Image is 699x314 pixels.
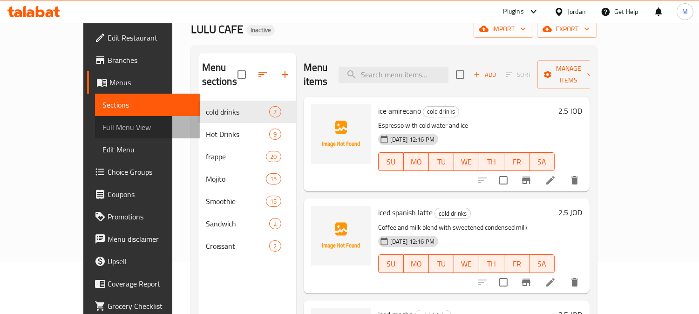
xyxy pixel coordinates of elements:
[454,254,479,273] button: WE
[266,152,280,161] span: 20
[479,254,504,273] button: TH
[95,94,200,116] a: Sections
[529,254,555,273] button: SA
[404,152,429,171] button: MO
[102,144,193,155] span: Edit Menu
[206,106,270,117] span: cold drinks
[198,190,296,212] div: Smoothie15
[545,277,556,288] a: Edit menu item
[423,106,459,117] div: cold drinks
[429,152,454,171] button: TU
[378,254,404,273] button: SU
[198,145,296,168] div: frappe20
[494,171,513,190] span: Select to update
[504,254,529,273] button: FR
[266,173,281,184] div: items
[568,7,586,17] div: Jordan
[87,205,200,228] a: Promotions
[429,254,454,273] button: TU
[435,208,470,219] span: cold drinks
[433,155,450,169] span: TU
[102,122,193,133] span: Full Menu View
[378,104,421,118] span: ice amirecano
[382,257,400,271] span: SU
[434,208,471,219] div: cold drinks
[198,168,296,190] div: Mojito15
[108,211,193,222] span: Promotions
[206,196,266,207] span: Smoothie
[545,63,592,86] span: Manage items
[87,49,200,71] a: Branches
[87,228,200,250] a: Menu disclaimer
[270,108,280,116] span: 7
[108,233,193,245] span: Menu disclaimer
[191,19,243,40] span: LULU CAFE
[483,257,501,271] span: TH
[407,257,425,271] span: MO
[198,212,296,235] div: Sandwich2
[404,254,429,273] button: MO
[95,116,200,138] a: Full Menu View
[198,123,296,145] div: Hot Drinks9
[206,129,270,140] div: Hot Drinks
[483,155,501,169] span: TH
[423,106,459,117] span: cold drinks
[407,155,425,169] span: MO
[247,25,275,36] div: Inactive
[558,206,582,219] h6: 2.5 JOD
[515,271,537,294] button: Branch-specific-item
[387,135,438,144] span: [DATE] 12:16 PM
[198,235,296,257] div: Croissant2
[378,205,433,219] span: iced spanish latte
[563,169,586,191] button: delete
[232,65,251,84] span: Select all sections
[108,300,193,312] span: Grocery Checklist
[387,237,438,246] span: [DATE] 12:16 PM
[270,242,280,251] span: 2
[206,173,266,184] span: Mojito
[508,155,526,169] span: FR
[251,63,274,86] span: Sort sections
[198,101,296,123] div: cold drinks7
[503,6,523,17] div: Plugins
[472,69,497,80] span: Add
[266,151,281,162] div: items
[544,23,590,35] span: export
[378,120,555,131] p: Espresso with cold water and ice
[274,63,296,86] button: Add section
[87,27,200,49] a: Edit Restaurant
[87,250,200,273] a: Upsell
[206,218,270,229] span: Sandwich
[87,273,200,295] a: Coverage Report
[109,77,193,88] span: Menus
[108,278,193,289] span: Coverage Report
[206,240,270,252] div: Croissant
[454,152,479,171] button: WE
[529,152,555,171] button: SA
[108,189,193,200] span: Coupons
[515,169,537,191] button: Branch-specific-item
[494,273,513,292] span: Select to update
[500,68,537,82] span: Select section first
[458,155,475,169] span: WE
[266,175,280,184] span: 15
[95,138,200,161] a: Edit Menu
[479,152,504,171] button: TH
[108,55,193,66] span: Branches
[311,104,371,164] img: ice amirecano
[382,155,400,169] span: SU
[378,152,404,171] button: SU
[474,20,533,38] button: import
[102,99,193,110] span: Sections
[87,161,200,183] a: Choice Groups
[202,61,238,89] h2: Menu sections
[533,257,551,271] span: SA
[558,104,582,117] h6: 2.5 JOD
[311,206,371,266] img: iced spanish latte
[537,20,597,38] button: export
[206,151,266,162] span: frappe
[537,60,600,89] button: Manage items
[269,240,281,252] div: items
